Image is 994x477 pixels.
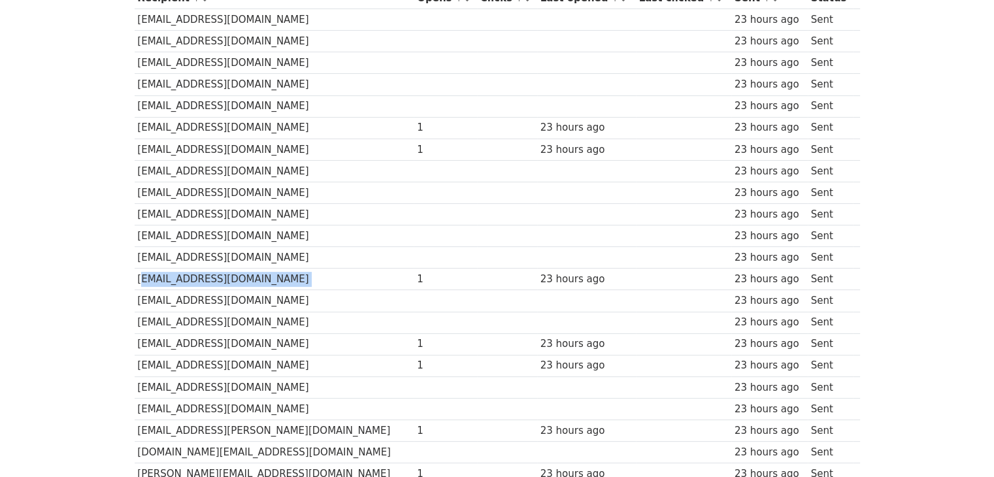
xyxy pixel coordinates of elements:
div: 23 hours ago [735,164,804,179]
div: 23 hours ago [735,293,804,308]
td: [EMAIL_ADDRESS][DOMAIN_NAME] [135,52,414,74]
td: Sent [808,442,853,463]
div: 23 hours ago [540,272,633,287]
div: 23 hours ago [735,99,804,114]
td: Sent [808,74,853,95]
div: 23 hours ago [735,120,804,135]
td: [EMAIL_ADDRESS][DOMAIN_NAME] [135,312,414,333]
td: [EMAIL_ADDRESS][DOMAIN_NAME] [135,9,414,31]
td: Sent [808,269,853,290]
td: [EMAIL_ADDRESS][DOMAIN_NAME] [135,290,414,312]
td: [EMAIL_ADDRESS][DOMAIN_NAME] [135,182,414,203]
td: [EMAIL_ADDRESS][DOMAIN_NAME] [135,204,414,225]
div: 23 hours ago [735,77,804,92]
div: 23 hours ago [540,423,633,438]
div: 23 hours ago [735,34,804,49]
td: Sent [808,376,853,398]
td: Sent [808,355,853,376]
div: 23 hours ago [735,250,804,265]
td: [EMAIL_ADDRESS][DOMAIN_NAME] [135,117,414,139]
div: 23 hours ago [540,120,633,135]
iframe: Chat Widget [929,414,994,477]
td: Sent [808,225,853,247]
td: [EMAIL_ADDRESS][DOMAIN_NAME] [135,225,414,247]
td: Sent [808,204,853,225]
div: 23 hours ago [735,380,804,395]
td: [EMAIL_ADDRESS][DOMAIN_NAME] [135,139,414,160]
td: Sent [808,117,853,139]
div: 23 hours ago [735,186,804,201]
div: 23 hours ago [735,12,804,27]
div: 23 hours ago [735,445,804,460]
div: 1 [417,358,474,373]
td: [DOMAIN_NAME][EMAIL_ADDRESS][DOMAIN_NAME] [135,442,414,463]
td: Sent [808,182,853,203]
div: 1 [417,142,474,157]
td: [EMAIL_ADDRESS][DOMAIN_NAME] [135,31,414,52]
td: [EMAIL_ADDRESS][DOMAIN_NAME] [135,160,414,182]
td: Sent [808,247,853,269]
div: 23 hours ago [735,207,804,222]
td: Sent [808,312,853,333]
td: [EMAIL_ADDRESS][DOMAIN_NAME] [135,398,414,419]
td: Sent [808,139,853,160]
div: 23 hours ago [735,272,804,287]
td: Sent [808,95,853,117]
div: 23 hours ago [735,358,804,373]
div: 23 hours ago [540,358,633,373]
td: Sent [808,160,853,182]
td: Sent [808,9,853,31]
td: Sent [808,419,853,441]
td: [EMAIL_ADDRESS][PERSON_NAME][DOMAIN_NAME] [135,419,414,441]
td: Sent [808,31,853,52]
div: 23 hours ago [540,337,633,352]
div: 23 hours ago [540,142,633,157]
div: 23 hours ago [735,315,804,330]
td: Sent [808,52,853,74]
div: 1 [417,337,474,352]
div: 23 hours ago [735,337,804,352]
td: Sent [808,398,853,419]
td: Sent [808,333,853,355]
td: [EMAIL_ADDRESS][DOMAIN_NAME] [135,74,414,95]
td: [EMAIL_ADDRESS][DOMAIN_NAME] [135,95,414,117]
div: 23 hours ago [735,229,804,244]
div: 23 hours ago [735,142,804,157]
td: [EMAIL_ADDRESS][DOMAIN_NAME] [135,376,414,398]
div: 1 [417,272,474,287]
div: 1 [417,120,474,135]
td: [EMAIL_ADDRESS][DOMAIN_NAME] [135,333,414,355]
div: 23 hours ago [735,423,804,438]
div: 23 hours ago [735,56,804,71]
td: [EMAIL_ADDRESS][DOMAIN_NAME] [135,355,414,376]
div: 23 hours ago [735,402,804,417]
td: Sent [808,290,853,312]
td: [EMAIL_ADDRESS][DOMAIN_NAME] [135,269,414,290]
div: 1 [417,423,474,438]
td: [EMAIL_ADDRESS][DOMAIN_NAME] [135,247,414,269]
